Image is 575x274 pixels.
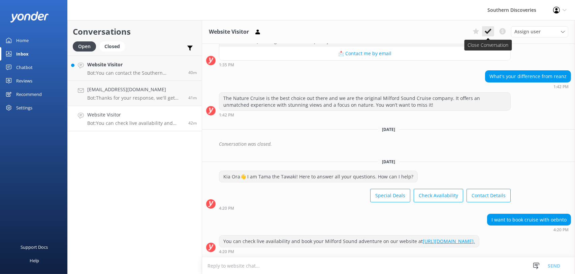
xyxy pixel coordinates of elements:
span: Assign user [514,28,541,35]
div: Sep 30 2025 01:35pm (UTC +13:00) Pacific/Auckland [219,62,511,67]
div: Assign User [511,26,568,37]
div: Home [16,34,29,47]
span: Oct 02 2025 04:21pm (UTC +13:00) Pacific/Auckland [188,70,197,75]
div: Oct 02 2025 04:20pm (UTC +13:00) Pacific/Auckland [487,227,571,232]
div: Open [73,41,96,52]
div: The Nature Cruise is the best choice out there and we are the original Milford Sound Cruise compa... [219,93,510,110]
h3: Website Visitor [209,28,249,36]
div: Closed [99,41,125,52]
button: Check Availability [414,189,463,202]
button: 📩 Contact me by email [219,47,510,60]
div: Recommend [16,88,42,101]
div: Oct 02 2025 04:20pm (UTC +13:00) Pacific/Auckland [219,206,511,210]
span: [DATE] [378,127,399,132]
div: You can check live availability and book your Milford Sound adventure on our website at [219,236,479,247]
strong: 1:35 PM [219,63,234,67]
div: Reviews [16,74,32,88]
button: Contact Details [467,189,511,202]
p: Bot: Thanks for your response, we'll get back to you as soon as we can during opening hours. [87,95,183,101]
p: Bot: You can contact the Southern Discoveries team by phone at [PHONE_NUMBER] within [GEOGRAPHIC_... [87,70,183,76]
div: Sep 30 2025 01:42pm (UTC +13:00) Pacific/Auckland [219,112,511,117]
strong: 1:42 PM [553,85,569,89]
div: Settings [16,101,32,114]
img: yonder-white-logo.png [10,11,49,23]
div: Sep 30 2025 01:42pm (UTC +13:00) Pacific/Auckland [485,84,571,89]
span: [DATE] [378,159,399,165]
p: Bot: You can check live availability and book your Milford Sound adventure on our website at [URL... [87,120,183,126]
h4: Website Visitor [87,111,183,118]
a: Open [73,42,99,50]
div: Conversation was closed. [219,138,571,150]
a: [URL][DOMAIN_NAME]. [423,238,475,244]
h2: Conversations [73,25,197,38]
strong: 4:20 PM [219,250,234,254]
a: Website VisitorBot:You can contact the Southern Discoveries team by phone at [PHONE_NUMBER] withi... [68,56,202,81]
div: Inbox [16,47,29,61]
button: Special Deals [370,189,410,202]
h4: Website Visitor [87,61,183,68]
a: Closed [99,42,128,50]
div: Support Docs [21,240,48,254]
h4: [EMAIL_ADDRESS][DOMAIN_NAME] [87,86,183,93]
div: What's your difference from reanz [485,71,571,82]
div: Oct 02 2025 04:20pm (UTC +13:00) Pacific/Auckland [219,249,479,254]
a: [EMAIL_ADDRESS][DOMAIN_NAME]Bot:Thanks for your response, we'll get back to you as soon as we can... [68,81,202,106]
div: 2025-09-30T20:45:17.374 [206,138,571,150]
strong: 4:20 PM [219,206,234,210]
div: Kia Ora👋 I am Tama the Tawaki! Here to answer all your questions. How can I help? [219,171,417,182]
a: Website VisitorBot:You can check live availability and book your Milford Sound adventure on our w... [68,106,202,131]
strong: 4:20 PM [553,228,569,232]
span: Oct 02 2025 04:20pm (UTC +13:00) Pacific/Auckland [188,120,197,126]
div: Help [30,254,39,267]
span: Oct 02 2025 04:21pm (UTC +13:00) Pacific/Auckland [188,95,197,101]
div: Chatbot [16,61,33,74]
strong: 1:42 PM [219,113,234,117]
div: I want to book cruise with oebnto [487,214,571,226]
